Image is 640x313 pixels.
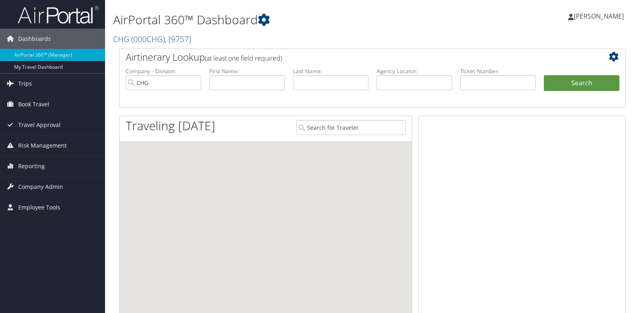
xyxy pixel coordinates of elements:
[377,67,452,75] label: Agency Locator:
[293,67,368,75] label: Last Name:
[18,115,61,135] span: Travel Approval
[18,94,49,114] span: Book Travel
[18,74,32,94] span: Trips
[126,50,577,64] h2: Airtinerary Lookup
[131,34,165,44] span: ( 000CHG )
[568,4,632,28] a: [PERSON_NAME]
[574,12,624,21] span: [PERSON_NAME]
[18,177,63,197] span: Company Admin
[18,29,51,49] span: Dashboards
[18,135,67,156] span: Risk Management
[18,197,60,218] span: Employee Tools
[296,120,406,135] input: Search for Traveler
[18,5,99,24] img: airportal-logo.png
[460,67,536,75] label: Ticket Number:
[113,34,191,44] a: CHG
[126,117,215,134] h1: Traveling [DATE]
[165,34,191,44] span: , [ 9757 ]
[205,54,282,63] span: (at least one field required)
[113,11,459,28] h1: AirPortal 360™ Dashboard
[126,67,201,75] label: Company - Division:
[18,156,45,176] span: Reporting
[209,67,285,75] label: First Name:
[544,75,619,91] button: Search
